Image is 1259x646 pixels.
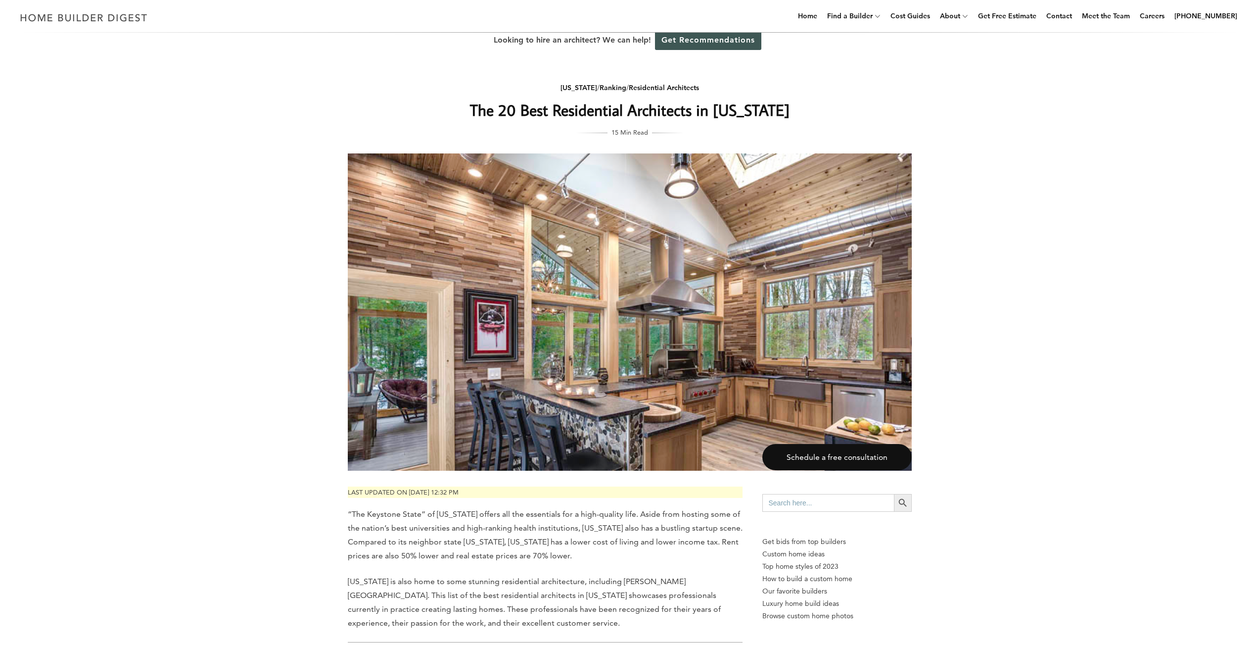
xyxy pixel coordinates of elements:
[348,487,743,498] p: Last updated on [DATE] 12:32 pm
[762,548,912,560] a: Custom home ideas
[611,127,648,138] span: 15 Min Read
[762,585,912,597] a: Our favorite builders
[762,560,912,573] a: Top home styles of 2023
[348,509,743,560] span: “The Keystone State” of [US_STATE] offers all the essentials for a high-quality life. Aside from ...
[762,597,912,610] a: Luxury home build ideas
[560,83,597,92] a: [US_STATE]
[897,497,908,508] svg: Search
[762,494,894,512] input: Search here...
[655,30,761,50] a: Get Recommendations
[762,610,912,622] a: Browse custom home photos
[762,536,912,548] p: Get bids from top builders
[432,98,827,122] h1: The 20 Best Residential Architects in [US_STATE]
[600,83,626,92] a: Ranking
[432,82,827,94] div: / /
[16,8,152,27] img: Home Builder Digest
[762,573,912,585] a: How to build a custom home
[348,577,721,628] span: [US_STATE] is also home to some stunning residential architecture, including [PERSON_NAME] [GEOGR...
[629,83,699,92] a: Residential Architects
